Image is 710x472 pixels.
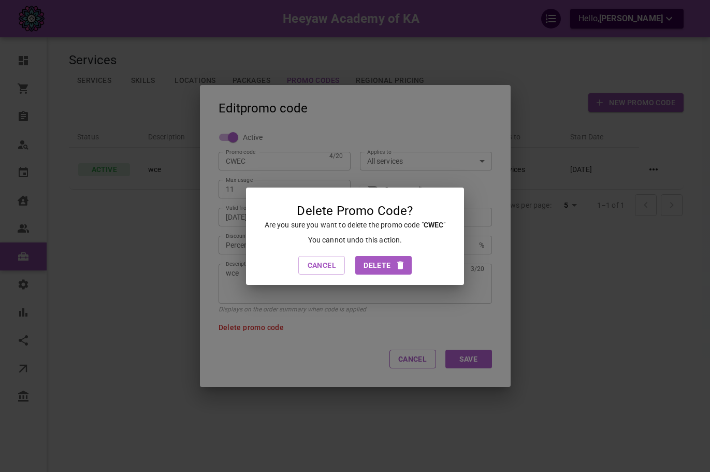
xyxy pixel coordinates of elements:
button: Delete [355,256,411,275]
b: CWEC [424,221,444,229]
div: Are you sure you want to delete the promo code " " [246,220,465,231]
button: Cancel [298,256,345,275]
h2: Delete Promo Code? [278,188,431,220]
div: You cannot undo this action. [289,231,421,246]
